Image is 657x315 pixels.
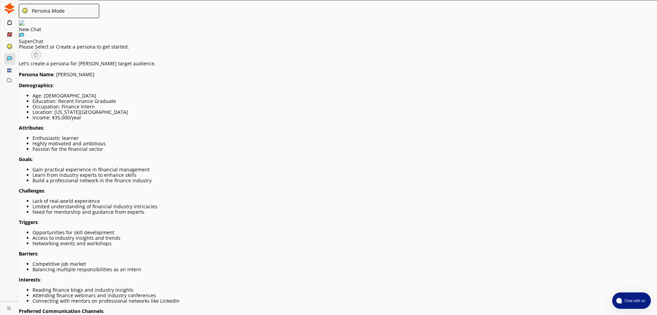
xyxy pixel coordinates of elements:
p: Build a professional network in the finance industry [33,178,657,183]
strong: Triggers [19,219,38,225]
p: Learn from industry experts to enhance skills [33,172,657,178]
p: Access to industry insights and trends [33,235,657,241]
strong: Barriers [19,250,37,257]
strong: Persona Name [19,71,53,78]
strong: Interests [19,276,40,283]
p: Passion for the financial sector [33,146,657,152]
div: SuperChat [19,39,657,44]
p: Connecting with mentors on professional networks like LinkedIn [33,298,657,304]
p: Location: [US_STATE][GEOGRAPHIC_DATA] [33,109,657,115]
img: Close [7,306,11,310]
p: Occupation: Finance Intern [33,104,657,109]
p: : [19,277,657,283]
p: Education: Recent Finance Graduate [33,99,657,104]
strong: Demographics [19,82,53,89]
strong: Goals [19,156,32,162]
p: Attending finance webinars and industry conferences [33,293,657,298]
p: : [19,157,657,162]
p: Balancing multiple responsibilities as an intern [33,267,657,272]
img: Close [19,32,24,38]
span: Please Select or Create a persona to get started. [19,43,129,50]
p: Gain practical experience in financial management [33,167,657,172]
a: Close [1,301,18,313]
p: : [19,83,657,88]
p: Lack of real-world experience [33,198,657,204]
p: Opportunities for skill development [33,230,657,235]
strong: Attributes [19,124,43,131]
p: : [19,309,657,314]
p: New Chat [19,27,657,32]
p: Competitive job market [33,261,657,267]
p: : [PERSON_NAME] [19,72,657,77]
p: Age: [DEMOGRAPHIC_DATA] [33,93,657,99]
button: atlas-launcher [612,292,651,309]
p: Limited understanding of financial industry intricacies [33,204,657,209]
p: Let's create a persona for [PERSON_NAME] target audience. [19,61,657,66]
img: Close [19,20,24,26]
p: : [19,188,657,194]
img: Close [4,3,15,14]
img: Close [22,8,28,14]
img: Close [19,50,53,60]
p: Highly motivated and ambitious [33,141,657,146]
strong: Preferred Communication Channels [19,308,103,314]
div: Persona Mode [29,8,65,14]
p: : [19,125,657,131]
strong: Challenges [19,187,44,194]
p: : [19,251,657,257]
p: : [19,220,657,225]
p: Income: $35,000/year [33,115,657,120]
p: Enthusiastic learner [33,135,657,141]
p: Reading finance blogs and industry insights [33,287,657,293]
p: Need for mentorship and guidance from experts [33,209,657,215]
p: Networking events and workshops [33,241,657,246]
span: Chat with us [622,298,647,303]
